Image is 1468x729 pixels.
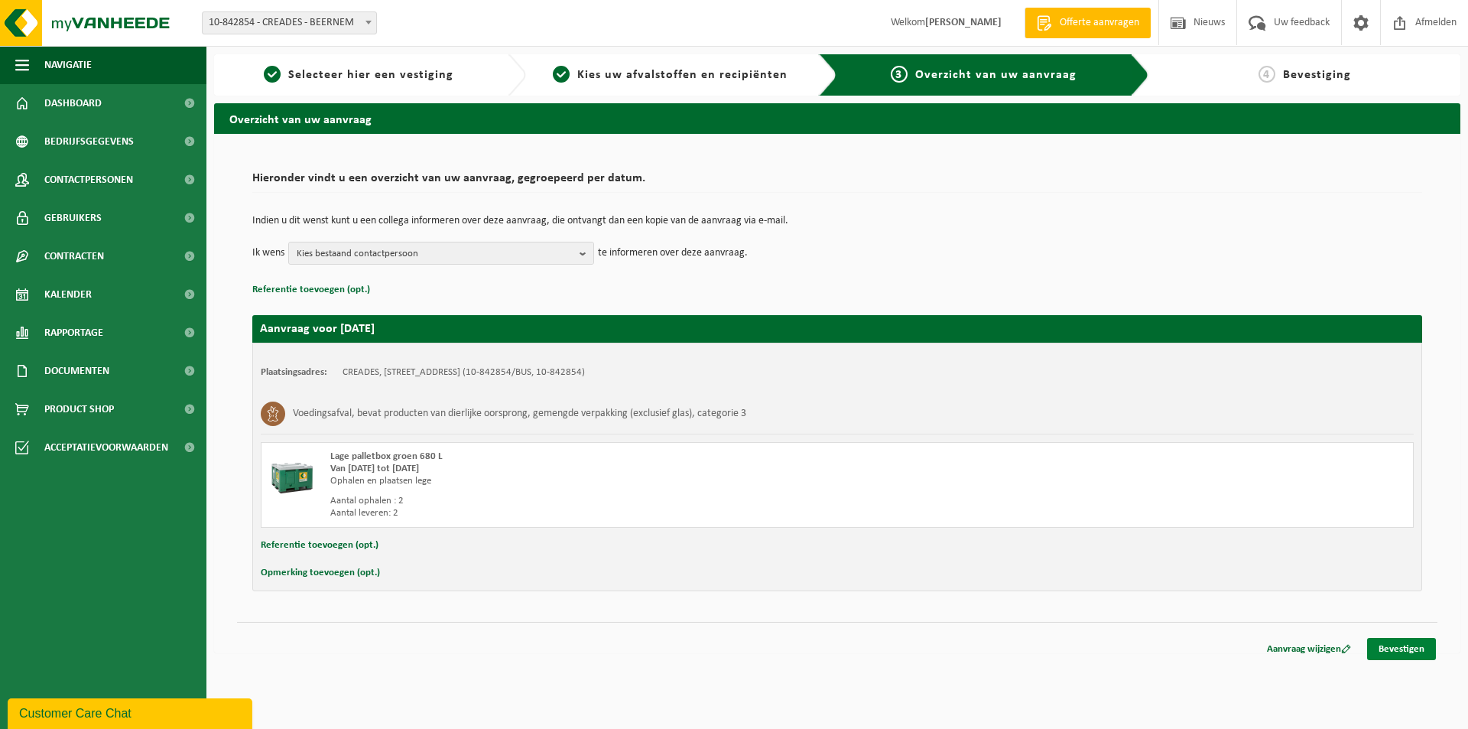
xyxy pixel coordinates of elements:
[1367,638,1436,660] a: Bevestigen
[330,451,443,461] span: Lage palletbox groen 680 L
[330,464,419,474] strong: Van [DATE] tot [DATE]
[252,216,1422,226] p: Indien u dit wenst kunt u een collega informeren over deze aanvraag, die ontvangt dan een kopie v...
[598,242,748,265] p: te informeren over deze aanvraag.
[343,366,585,379] td: CREADES, [STREET_ADDRESS] (10-842854/BUS, 10-842854)
[1025,8,1151,38] a: Offerte aanvragen
[891,66,908,83] span: 3
[44,314,103,352] span: Rapportage
[44,199,102,237] span: Gebruikers
[8,695,255,729] iframe: chat widget
[44,161,133,199] span: Contactpersonen
[288,242,594,265] button: Kies bestaand contactpersoon
[44,84,102,122] span: Dashboard
[915,69,1077,81] span: Overzicht van uw aanvraag
[44,46,92,84] span: Navigatie
[44,352,109,390] span: Documenten
[203,12,376,34] span: 10-842854 - CREADES - BEERNEM
[252,172,1422,193] h2: Hieronder vindt u een overzicht van uw aanvraag, gegroepeerd per datum.
[264,66,281,83] span: 1
[269,451,315,496] img: PB-LB-0680-HPE-GN-01.png
[261,563,380,583] button: Opmerking toevoegen (opt.)
[1255,638,1362,660] a: Aanvraag wijzigen
[252,280,370,300] button: Referentie toevoegen (opt.)
[261,367,327,377] strong: Plaatsingsadres:
[44,237,104,275] span: Contracten
[260,323,375,335] strong: Aanvraag voor [DATE]
[44,122,134,161] span: Bedrijfsgegevens
[214,103,1460,133] h2: Overzicht van uw aanvraag
[553,66,570,83] span: 2
[288,69,453,81] span: Selecteer hier een vestiging
[330,475,898,487] div: Ophalen en plaatsen lege
[330,507,898,519] div: Aantal leveren: 2
[925,17,1002,28] strong: [PERSON_NAME]
[534,66,807,84] a: 2Kies uw afvalstoffen en recipiënten
[261,535,378,555] button: Referentie toevoegen (opt.)
[1259,66,1275,83] span: 4
[297,242,573,265] span: Kies bestaand contactpersoon
[44,275,92,314] span: Kalender
[293,402,746,426] h3: Voedingsafval, bevat producten van dierlijke oorsprong, gemengde verpakking (exclusief glas), cat...
[44,390,114,428] span: Product Shop
[577,69,788,81] span: Kies uw afvalstoffen en recipiënten
[330,495,898,507] div: Aantal ophalen : 2
[44,428,168,467] span: Acceptatievoorwaarden
[202,11,377,34] span: 10-842854 - CREADES - BEERNEM
[1283,69,1351,81] span: Bevestiging
[252,242,284,265] p: Ik wens
[1056,15,1143,31] span: Offerte aanvragen
[222,66,495,84] a: 1Selecteer hier een vestiging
